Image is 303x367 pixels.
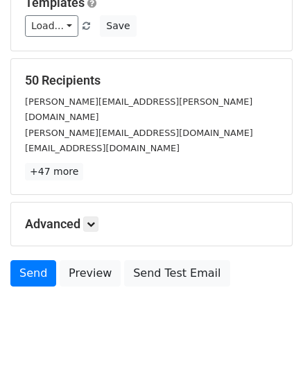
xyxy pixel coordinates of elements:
a: Send [10,260,56,287]
a: Send Test Email [124,260,230,287]
a: +47 more [25,163,83,180]
a: Preview [60,260,121,287]
iframe: Chat Widget [234,300,303,367]
small: [PERSON_NAME][EMAIL_ADDRESS][DOMAIN_NAME] [25,128,253,138]
h5: Advanced [25,216,278,232]
small: [EMAIL_ADDRESS][DOMAIN_NAME] [25,143,180,153]
a: Load... [25,15,78,37]
button: Save [100,15,136,37]
small: [PERSON_NAME][EMAIL_ADDRESS][PERSON_NAME][DOMAIN_NAME] [25,96,252,123]
h5: 50 Recipients [25,73,278,88]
